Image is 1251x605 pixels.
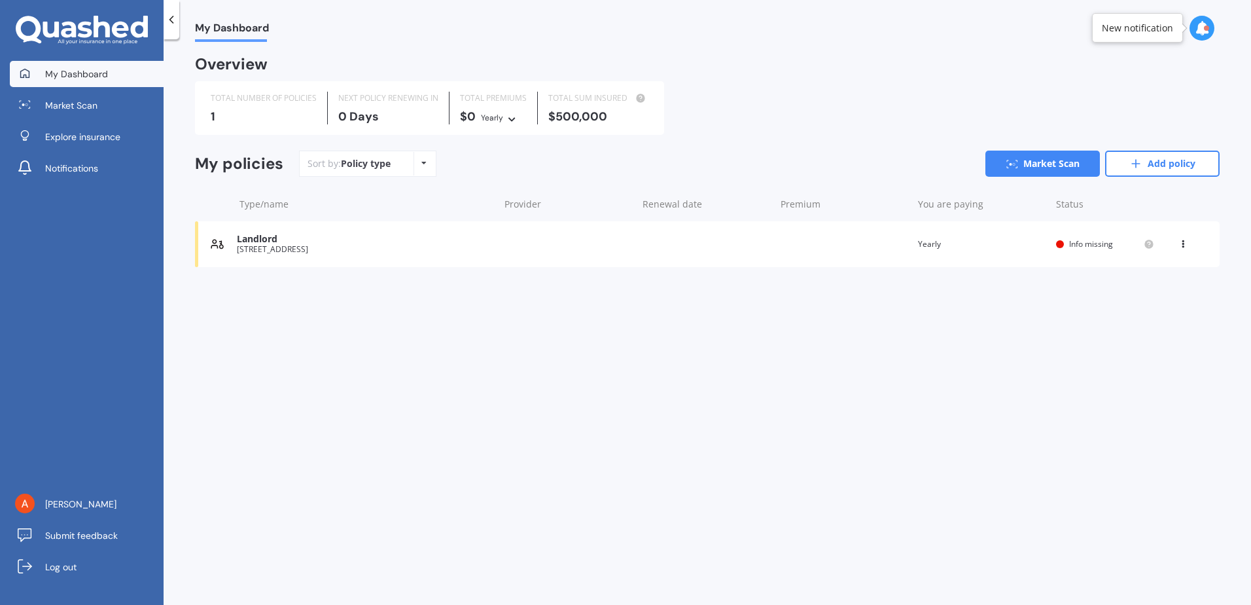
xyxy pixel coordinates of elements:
div: Yearly [481,111,503,124]
span: Notifications [45,162,98,175]
a: [PERSON_NAME] [10,491,164,517]
div: Renewal date [643,198,770,211]
div: TOTAL PREMIUMS [460,92,527,105]
span: [PERSON_NAME] [45,498,116,511]
a: Submit feedback [10,522,164,549]
div: Landlord [237,234,493,245]
div: Sort by: [308,157,391,170]
div: 0 Days [338,110,438,123]
span: My Dashboard [195,22,269,39]
div: Type/name [239,198,494,211]
a: Market Scan [985,151,1100,177]
div: $0 [460,110,527,124]
a: Market Scan [10,92,164,119]
div: $500,000 [548,110,648,123]
span: Submit feedback [45,529,118,542]
a: Explore insurance [10,124,164,150]
div: You are paying [918,198,1046,211]
a: My Dashboard [10,61,164,87]
div: [STREET_ADDRESS] [237,245,493,254]
div: Premium [781,198,908,211]
span: Explore insurance [45,130,120,143]
a: Log out [10,554,164,580]
img: ACg8ocJu4lvI9TaEOhIsb9TjHHavqer2ds6a-LfePsym_nK0ulUkBQ=s96-c [15,494,35,513]
div: TOTAL SUM INSURED [548,92,648,105]
div: Yearly [918,238,1046,251]
div: Policy type [341,157,391,170]
div: My policies [195,155,283,174]
div: TOTAL NUMBER OF POLICIES [211,92,317,105]
div: Provider [504,198,632,211]
img: Landlord [211,238,224,251]
span: My Dashboard [45,67,108,81]
div: Status [1056,198,1154,211]
div: New notification [1102,22,1173,35]
span: Log out [45,560,77,574]
div: Overview [195,58,268,71]
span: Info missing [1069,238,1113,249]
div: 1 [211,110,317,123]
div: NEXT POLICY RENEWING IN [338,92,438,105]
a: Add policy [1105,151,1220,177]
a: Notifications [10,155,164,181]
span: Market Scan [45,99,97,112]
